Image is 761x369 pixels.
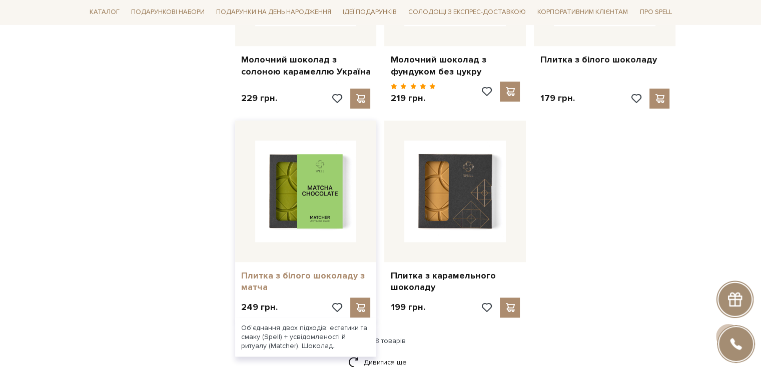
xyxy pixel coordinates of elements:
[241,92,277,104] p: 229 грн.
[533,4,632,21] a: Корпоративним клієнтам
[339,5,401,20] span: Ідеї подарунків
[82,336,680,345] div: 16 з 48 товарів
[404,4,530,21] a: Солодощі з експрес-доставкою
[212,5,335,20] span: Подарунки на День народження
[540,92,574,104] p: 179 грн.
[390,270,520,293] a: Плитка з карамельного шоколаду
[241,54,371,77] a: Молочний шоколад з солоною карамеллю Україна
[390,54,520,77] a: Молочний шоколад з фундуком без цукру
[390,92,436,104] p: 219 грн.
[241,301,278,313] p: 249 грн.
[241,270,371,293] a: Плитка з білого шоколаду з матча
[86,5,124,20] span: Каталог
[390,301,425,313] p: 199 грн.
[635,5,675,20] span: Про Spell
[540,54,669,65] a: Плитка з білого шоколаду
[127,5,209,20] span: Подарункові набори
[235,317,377,357] div: Об'єднання двох підходів: естетики та смаку (Spell) + усвідомленості й ритуалу (Matcher). Шоколад..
